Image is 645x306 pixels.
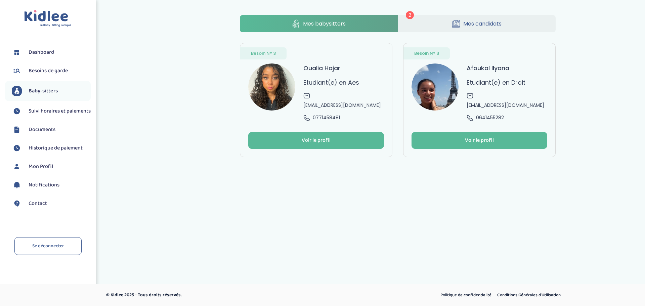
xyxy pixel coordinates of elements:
[240,43,392,157] a: Besoin N° 3 avatar Oualia Hajar Etudiant(e) en Aes [EMAIL_ADDRESS][DOMAIN_NAME] 0771458481 Voir l...
[414,50,439,57] span: Besoin N° 3
[403,43,556,157] a: Besoin N° 3 avatar Afoukal Ilyana Etudiant(e) en Droit [EMAIL_ADDRESS][DOMAIN_NAME] 0641455282 Vo...
[29,48,54,56] span: Dashboard
[251,50,276,57] span: Besoin N° 3
[12,162,91,172] a: Mon Profil
[12,199,22,209] img: contact.svg
[12,143,91,153] a: Historique de paiement
[12,162,22,172] img: profil.svg
[248,63,295,111] img: avatar
[12,143,22,153] img: suivihoraire.svg
[463,19,502,28] span: Mes candidats
[303,19,346,28] span: Mes babysitters
[398,15,556,32] a: Mes candidats
[303,102,381,109] span: [EMAIL_ADDRESS][DOMAIN_NAME]
[29,67,68,75] span: Besoins de garde
[476,114,504,121] span: 0641455282
[12,86,91,96] a: Baby-sitters
[495,291,563,300] a: Conditions Générales d’Utilisation
[12,106,22,116] img: suivihoraire.svg
[248,132,384,149] button: Voir le profil
[29,200,47,208] span: Contact
[29,163,53,171] span: Mon Profil
[12,66,22,76] img: besoin.svg
[406,11,414,19] span: 2
[12,125,91,135] a: Documents
[412,132,547,149] button: Voir le profil
[467,78,525,87] p: Etudiant(e) en Droit
[12,180,91,190] a: Notifications
[12,66,91,76] a: Besoins de garde
[24,10,72,27] img: logo.svg
[29,87,58,95] span: Baby-sitters
[29,107,91,115] span: Suivi horaires et paiements
[412,63,459,111] img: avatar
[12,86,22,96] img: babysitters.svg
[313,114,340,121] span: 0771458481
[467,63,509,73] h3: Afoukal Ilyana
[29,126,55,134] span: Documents
[12,106,91,116] a: Suivi horaires et paiements
[29,181,59,189] span: Notifications
[12,180,22,190] img: notification.svg
[12,125,22,135] img: documents.svg
[303,63,340,73] h3: Oualia Hajar
[438,291,494,300] a: Politique de confidentialité
[465,137,494,144] div: Voir le profil
[12,199,91,209] a: Contact
[12,47,91,57] a: Dashboard
[29,144,83,152] span: Historique de paiement
[303,78,359,87] p: Etudiant(e) en Aes
[12,47,22,57] img: dashboard.svg
[467,102,544,109] span: [EMAIL_ADDRESS][DOMAIN_NAME]
[302,137,331,144] div: Voir le profil
[106,292,351,299] p: © Kidlee 2025 - Tous droits réservés.
[14,237,82,255] a: Se déconnecter
[240,15,398,32] a: Mes babysitters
